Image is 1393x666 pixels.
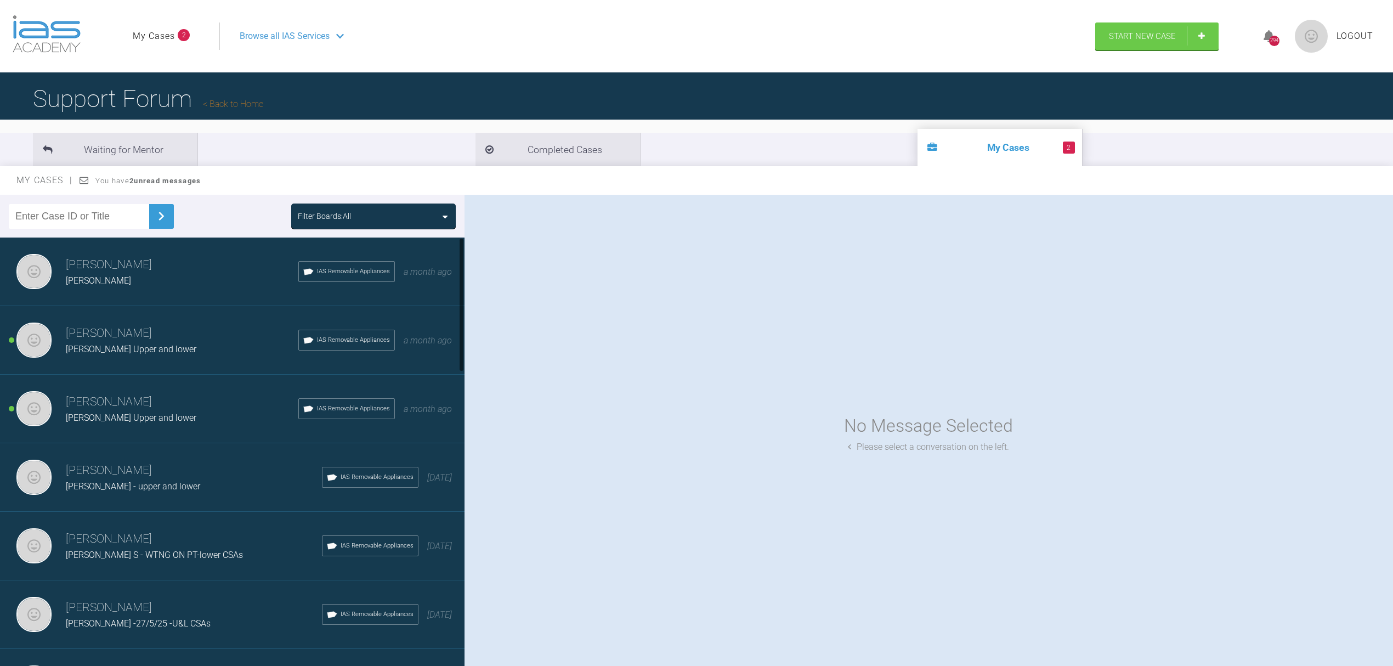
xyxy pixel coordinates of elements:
[152,207,170,225] img: chevronRight.28bd32b0.svg
[1337,29,1373,43] a: Logout
[341,472,414,482] span: IAS Removable Appliances
[404,404,452,414] span: a month ago
[844,412,1013,440] div: No Message Selected
[317,335,390,345] span: IAS Removable Appliances
[33,80,263,118] h1: Support Forum
[317,404,390,414] span: IAS Removable Appliances
[66,344,196,354] span: [PERSON_NAME] Upper and lower
[66,599,322,617] h3: [PERSON_NAME]
[341,609,414,619] span: IAS Removable Appliances
[133,29,175,43] a: My Cases
[66,618,211,629] span: [PERSON_NAME] -27/5/25 -U&L CSAs
[427,541,452,551] span: [DATE]
[1063,142,1075,154] span: 2
[66,481,200,492] span: [PERSON_NAME] - upper and lower
[16,254,52,289] img: Nicola Bone
[33,133,197,166] li: Waiting for Mentor
[1269,36,1279,46] div: 294
[317,267,390,276] span: IAS Removable Appliances
[240,29,330,43] span: Browse all IAS Services
[1295,20,1328,53] img: profile.png
[203,99,263,109] a: Back to Home
[95,177,201,185] span: You have
[13,15,81,53] img: logo-light.3e3ef733.png
[16,528,52,563] img: Nicola Bone
[66,530,322,549] h3: [PERSON_NAME]
[66,275,131,286] span: [PERSON_NAME]
[427,609,452,620] span: [DATE]
[404,335,452,346] span: a month ago
[918,129,1082,166] li: My Cases
[427,472,452,483] span: [DATE]
[66,393,298,411] h3: [PERSON_NAME]
[9,204,149,229] input: Enter Case ID or Title
[66,413,196,423] span: [PERSON_NAME] Upper and lower
[66,324,298,343] h3: [PERSON_NAME]
[341,541,414,551] span: IAS Removable Appliances
[66,256,298,274] h3: [PERSON_NAME]
[66,461,322,480] h3: [PERSON_NAME]
[129,177,201,185] strong: 2 unread messages
[848,440,1009,454] div: Please select a conversation on the left.
[16,391,52,426] img: Nicola Bone
[475,133,640,166] li: Completed Cases
[1109,31,1176,41] span: Start New Case
[1095,22,1219,50] a: Start New Case
[16,175,73,185] span: My Cases
[16,597,52,632] img: Nicola Bone
[404,267,452,277] span: a month ago
[178,29,190,41] span: 2
[16,323,52,358] img: Nicola Bone
[66,550,243,560] span: [PERSON_NAME] S - WTNG ON PT-lower CSAs
[16,460,52,495] img: Nicola Bone
[298,210,351,222] div: Filter Boards: All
